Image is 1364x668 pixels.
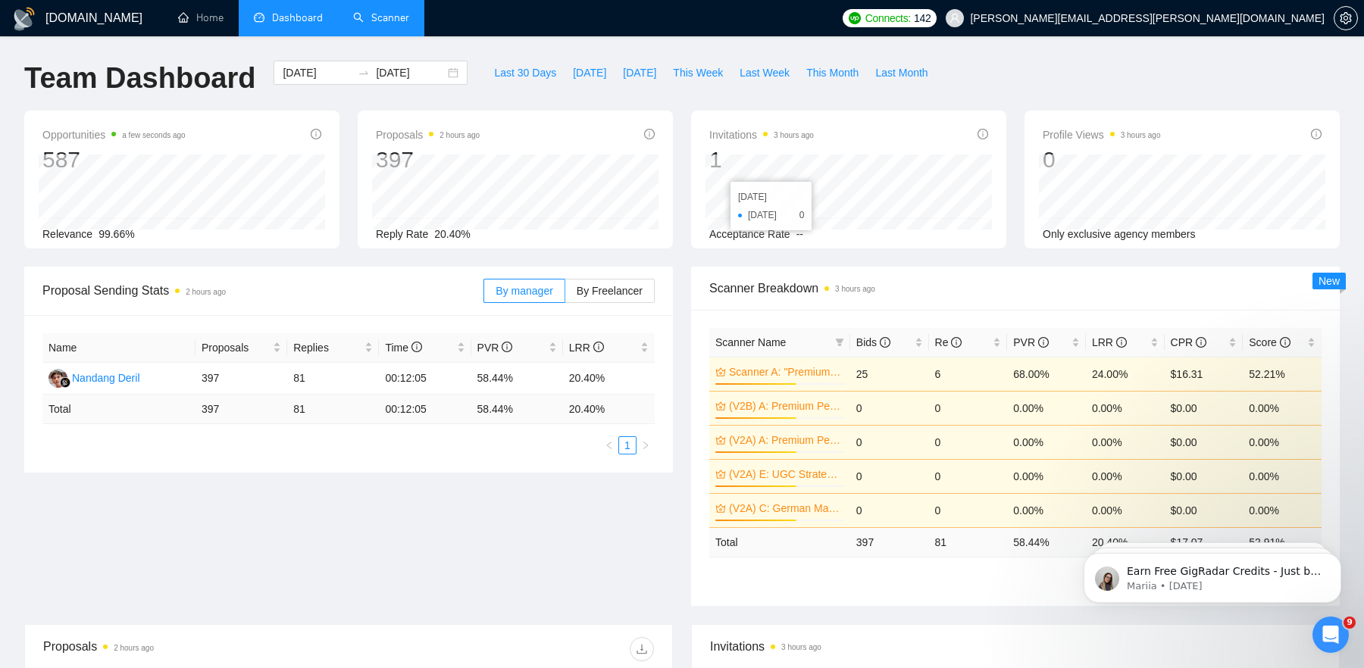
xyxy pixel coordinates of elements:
[24,61,255,96] h1: Team Dashboard
[835,285,875,293] time: 3 hours ago
[949,13,960,23] span: user
[1243,459,1322,493] td: 0.00%
[1007,357,1086,391] td: 68.00%
[729,500,841,517] a: (V2A) C: German Market Expert
[914,10,931,27] span: 142
[880,337,890,348] span: info-circle
[665,61,731,85] button: This Week
[715,435,726,445] span: crown
[849,12,861,24] img: upwork-logo.png
[1165,493,1244,527] td: $0.00
[1319,275,1340,287] span: New
[569,342,604,354] span: LRR
[42,126,186,144] span: Opportunities
[577,285,643,297] span: By Freelancer
[1007,493,1086,527] td: 0.00%
[1334,6,1358,30] button: setting
[929,357,1008,391] td: 6
[42,281,483,300] span: Proposal Sending Stats
[411,342,422,352] span: info-circle
[729,364,841,380] a: Scanner A: "Premium Performance Creative"
[637,436,655,454] button: right
[798,61,867,85] button: This Month
[1061,521,1364,627] iframe: Intercom notifications message
[196,363,287,395] td: 397
[376,64,445,81] input: End date
[1243,391,1322,425] td: 0.00%
[978,129,988,139] span: info-circle
[715,503,726,513] span: crown
[272,11,323,24] span: Dashboard
[729,466,841,482] a: (V2A) E: UGC Strategy Focus
[42,395,196,424] td: Total
[1165,459,1244,493] td: $0.00
[929,391,1008,425] td: 0
[1086,459,1165,493] td: 0.00%
[951,337,962,348] span: info-circle
[605,441,614,450] span: left
[477,342,513,354] span: PVR
[1196,337,1206,348] span: info-circle
[729,432,841,448] a: (V2A) A: Premium Performance Creative
[502,342,512,352] span: info-circle
[114,644,154,652] time: 2 hours ago
[1007,391,1086,425] td: 0.00%
[710,637,1321,656] span: Invitations
[850,527,929,557] td: 397
[1311,129,1322,139] span: info-circle
[600,436,618,454] li: Previous Page
[630,637,654,661] button: download
[850,391,929,425] td: 0
[929,493,1008,527] td: 0
[122,131,185,139] time: a few seconds ago
[709,279,1322,298] span: Scanner Breakdown
[929,459,1008,493] td: 0
[1043,145,1161,174] div: 0
[254,12,264,23] span: dashboard
[715,336,786,348] span: Scanner Name
[806,64,859,81] span: This Month
[1007,527,1086,557] td: 58.44 %
[781,643,821,651] time: 3 hours ago
[486,61,565,85] button: Last 30 Days
[774,131,814,139] time: 3 hours ago
[796,228,803,240] span: --
[929,425,1008,459] td: 0
[471,363,563,395] td: 58.44%
[832,331,847,354] span: filter
[42,228,92,240] span: Relevance
[731,61,798,85] button: Last Week
[563,395,655,424] td: 20.40 %
[1165,391,1244,425] td: $0.00
[850,493,929,527] td: 0
[1086,391,1165,425] td: 0.00%
[379,395,471,424] td: 00:12:05
[99,228,134,240] span: 99.66%
[12,7,36,31] img: logo
[641,441,650,450] span: right
[850,425,929,459] td: 0
[72,370,140,386] div: Nandang Deril
[1116,337,1127,348] span: info-circle
[287,363,379,395] td: 81
[311,129,321,139] span: info-circle
[1007,425,1086,459] td: 0.00%
[385,342,421,354] span: Time
[287,333,379,363] th: Replies
[1086,425,1165,459] td: 0.00%
[1043,126,1161,144] span: Profile Views
[850,459,929,493] td: 0
[1013,336,1049,348] span: PVR
[1086,493,1165,527] td: 0.00%
[1334,12,1357,24] span: setting
[630,643,653,655] span: download
[618,436,637,454] li: 1
[623,64,656,81] span: [DATE]
[42,333,196,363] th: Name
[715,401,726,411] span: crown
[48,371,140,383] a: NDNandang Deril
[1121,131,1161,139] time: 3 hours ago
